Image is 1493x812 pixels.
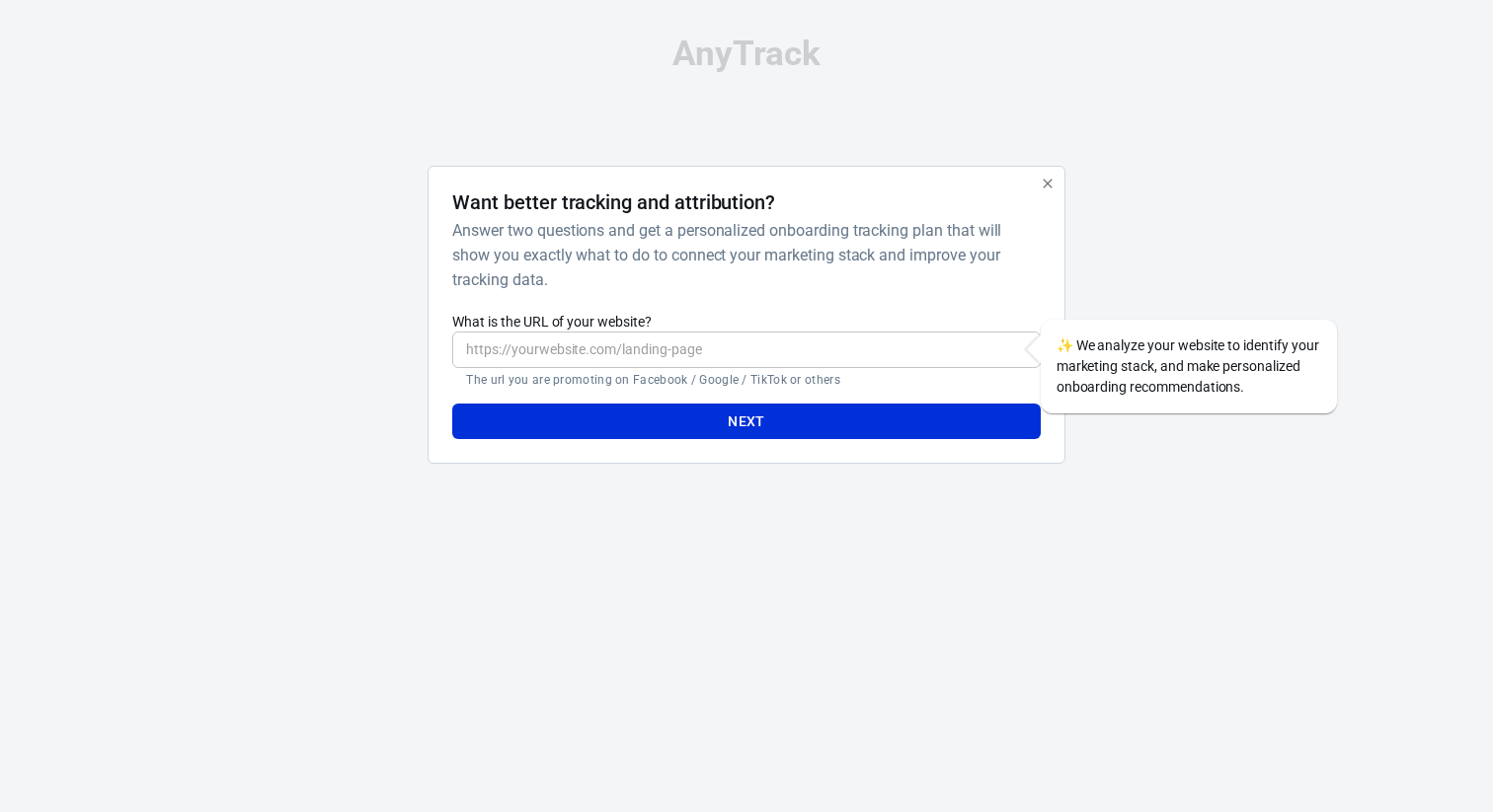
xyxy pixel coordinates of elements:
[1041,320,1337,413] div: We analyze your website to identify your marketing stack, and make personalized onboarding recomm...
[452,218,1032,292] h6: Answer two questions and get a personalized onboarding tracking plan that will show you exactly w...
[452,312,1040,332] label: What is the URL of your website?
[253,37,1240,71] div: AnyTrack
[452,190,775,214] h4: Want better tracking and attribution?
[466,372,1026,388] p: The url you are promoting on Facebook / Google / TikTok or others
[1057,337,1073,353] span: sparkles
[1426,715,1473,763] iframe: Intercom live chat
[452,332,1040,368] input: https://yourwebsite.com/landing-page
[452,404,1040,440] button: Next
